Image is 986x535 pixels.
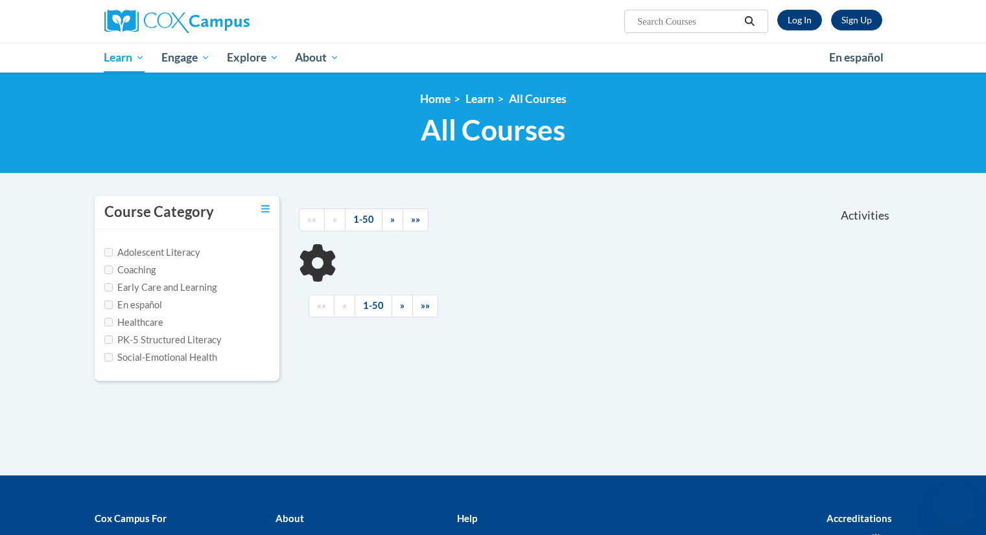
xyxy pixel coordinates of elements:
[104,10,250,33] img: Cox Campus
[307,214,316,225] span: ««
[104,245,200,260] label: Adolescent Literacy
[295,50,339,65] span: About
[104,350,217,365] label: Social-Emotional Health
[104,283,113,291] input: Checkbox for Options
[934,483,976,525] iframe: Button to launch messaging window
[403,209,428,231] a: End
[465,92,494,106] a: Learn
[96,43,154,73] a: Learn
[324,209,346,231] a: Previous
[104,301,113,309] input: Checkbox for Options
[821,44,892,71] a: En español
[333,214,337,225] span: «
[334,295,355,317] a: Previous
[261,202,270,216] a: Toggle collapse
[104,280,217,295] label: Early Care and Learning
[412,295,438,317] a: End
[218,43,287,73] a: Explore
[161,50,210,65] span: Engage
[831,10,882,30] a: Register
[509,92,567,106] a: All Courses
[104,298,162,312] label: En español
[777,10,822,30] a: Log In
[355,295,392,317] a: 1-50
[345,209,382,231] a: 1-50
[85,43,902,73] div: Main menu
[95,512,167,524] b: Cox Campus For
[392,295,413,317] a: Next
[104,318,113,326] input: Checkbox for Options
[299,209,325,231] a: Begining
[153,43,218,73] a: Engage
[104,202,214,222] h3: Course Category
[227,50,279,65] span: Explore
[411,214,420,225] span: »»
[104,353,113,361] input: Checkbox for Options
[104,266,113,274] input: Checkbox for Options
[104,50,145,65] span: Learn
[841,209,889,223] span: Activities
[827,512,892,524] b: Accreditations
[457,512,477,524] b: Help
[420,92,451,106] a: Home
[287,43,347,73] a: About
[342,300,347,311] span: «
[382,209,403,231] a: Next
[400,300,405,311] span: »
[104,248,113,256] input: Checkbox for Options
[104,333,222,347] label: PK-5 Structured Literacy
[829,51,884,64] span: En español
[104,263,156,277] label: Coaching
[104,336,113,344] input: Checkbox for Options
[276,512,304,524] b: About
[636,14,740,29] input: Search Courses
[104,10,351,33] a: Cox Campus
[421,113,565,147] span: All Courses
[317,300,326,311] span: ««
[390,214,395,225] span: »
[104,315,163,330] label: Healthcare
[421,300,430,311] span: »»
[740,14,759,29] button: Search
[309,295,335,317] a: Begining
